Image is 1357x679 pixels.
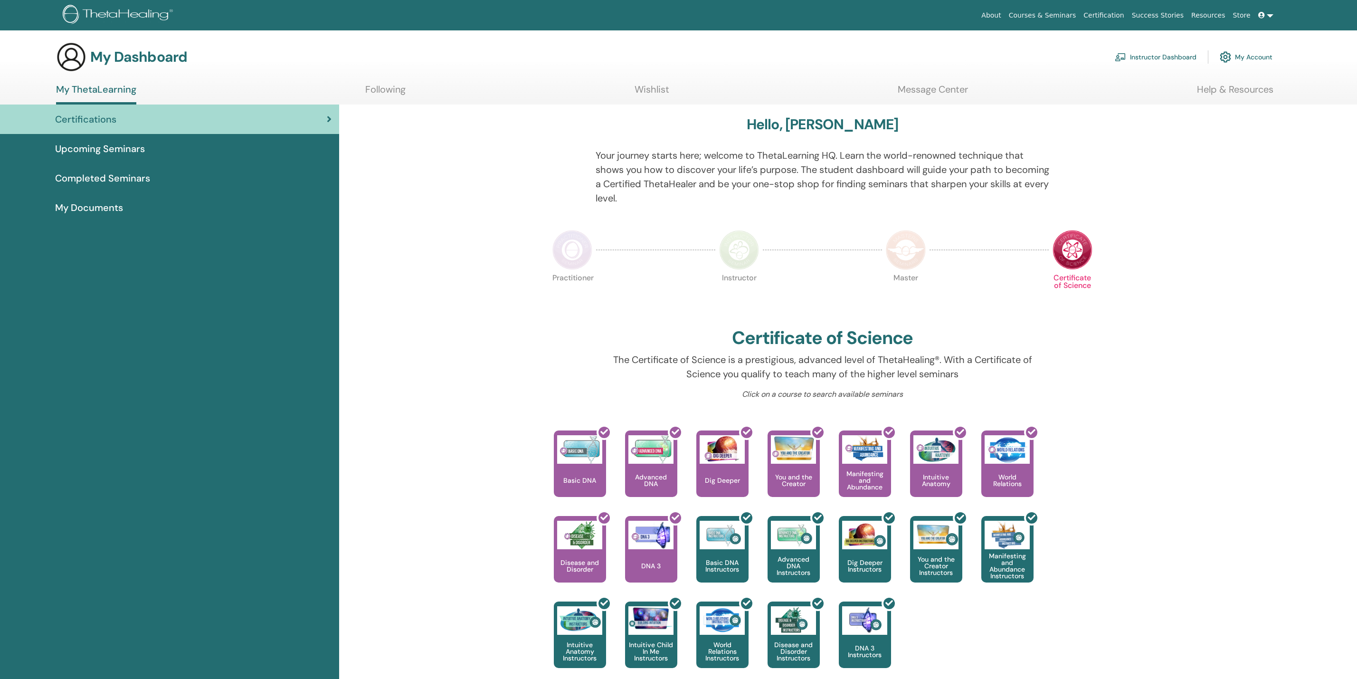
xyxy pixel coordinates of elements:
a: Advanced DNA Advanced DNA [625,430,677,516]
a: Dig Deeper Dig Deeper [696,430,749,516]
img: generic-user-icon.jpg [56,42,86,72]
img: DNA 3 [628,521,674,549]
img: Dig Deeper [700,435,745,464]
img: Basic DNA [557,435,602,464]
span: My Documents [55,201,123,215]
a: Following [365,84,406,102]
img: Advanced DNA [628,435,674,464]
a: About [977,7,1005,24]
a: Courses & Seminars [1005,7,1080,24]
a: DNA 3 DNA 3 [625,516,677,602]
span: Upcoming Seminars [55,142,145,156]
img: chalkboard-teacher.svg [1115,53,1126,61]
a: Resources [1187,7,1229,24]
a: Success Stories [1128,7,1187,24]
p: Manifesting and Abundance [839,470,891,490]
p: Advanced DNA [625,474,677,487]
a: Message Center [898,84,968,102]
p: Master [886,274,926,314]
a: World Relations World Relations [981,430,1034,516]
a: Manifesting and Abundance Instructors Manifesting and Abundance Instructors [981,516,1034,602]
img: Dig Deeper Instructors [842,521,887,549]
a: Wishlist [635,84,669,102]
a: Advanced DNA Instructors Advanced DNA Instructors [768,516,820,602]
a: My Account [1220,47,1272,67]
p: Practitioner [552,274,592,314]
img: DNA 3 Instructors [842,606,887,635]
a: Disease and Disorder Disease and Disorder [554,516,606,602]
a: You and the Creator You and the Creator [768,430,820,516]
p: Dig Deeper Instructors [839,559,891,573]
img: Basic DNA Instructors [700,521,745,549]
p: Your journey starts here; welcome to ThetaLearning HQ. Learn the world-renowned technique that sh... [596,148,1049,205]
img: Manifesting and Abundance [842,435,887,464]
img: cog.svg [1220,49,1231,65]
p: You and the Creator Instructors [910,556,962,576]
img: Certificate of Science [1053,230,1092,270]
img: Disease and Disorder [557,521,602,549]
img: Instructor [719,230,759,270]
img: Intuitive Anatomy Instructors [557,606,602,635]
p: Disease and Disorder [554,559,606,573]
img: Practitioner [552,230,592,270]
img: World Relations [985,435,1030,464]
img: Intuitive Child In Me Instructors [628,606,674,630]
p: Intuitive Child In Me Instructors [625,641,677,661]
a: Intuitive Anatomy Intuitive Anatomy [910,430,962,516]
p: The Certificate of Science is a prestigious, advanced level of ThetaHealing®. With a Certificate ... [596,353,1049,381]
img: Master [886,230,926,270]
a: Certification [1080,7,1128,24]
p: Advanced DNA Instructors [768,556,820,576]
img: logo.png [63,5,176,26]
a: Manifesting and Abundance Manifesting and Abundance [839,430,891,516]
p: World Relations Instructors [696,641,749,661]
p: Intuitive Anatomy Instructors [554,641,606,661]
p: Instructor [719,274,759,314]
a: Dig Deeper Instructors Dig Deeper Instructors [839,516,891,602]
a: Basic DNA Instructors Basic DNA Instructors [696,516,749,602]
a: You and the Creator Instructors You and the Creator Instructors [910,516,962,602]
p: Manifesting and Abundance Instructors [981,553,1034,579]
img: World Relations Instructors [700,606,745,635]
a: Instructor Dashboard [1115,47,1196,67]
p: Certificate of Science [1053,274,1092,314]
p: DNA 3 Instructors [839,645,891,658]
a: Store [1229,7,1254,24]
h2: Certificate of Science [732,327,913,349]
a: Help & Resources [1197,84,1273,102]
span: Completed Seminars [55,171,150,185]
img: You and the Creator [771,435,816,461]
p: World Relations [981,474,1034,487]
img: Intuitive Anatomy [913,435,958,464]
img: Manifesting and Abundance Instructors [985,521,1030,549]
a: My ThetaLearning [56,84,136,105]
p: Dig Deeper [701,477,744,484]
img: Advanced DNA Instructors [771,521,816,549]
h3: Hello, [PERSON_NAME] [747,116,899,133]
a: Basic DNA Basic DNA [554,430,606,516]
img: Disease and Disorder Instructors [771,606,816,635]
img: You and the Creator Instructors [913,521,958,549]
p: Click on a course to search available seminars [596,389,1049,400]
span: Certifications [55,112,116,126]
p: Intuitive Anatomy [910,474,962,487]
h3: My Dashboard [90,48,187,66]
p: You and the Creator [768,474,820,487]
p: Disease and Disorder Instructors [768,641,820,661]
p: Basic DNA Instructors [696,559,749,573]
